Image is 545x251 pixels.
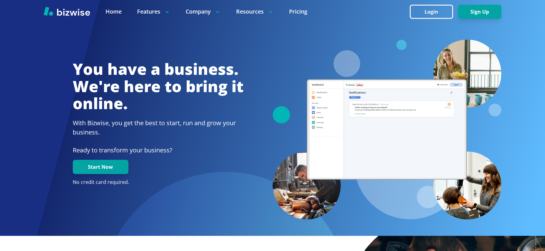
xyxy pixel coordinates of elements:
[137,8,170,15] p: Features
[410,5,453,19] button: Login
[410,9,458,15] a: Login
[73,146,244,155] p: Ready to transform your business?
[73,179,244,186] p: No credit card required.
[44,6,90,16] img: Bizwise Logo
[73,164,128,170] a: Start Now
[289,8,307,15] a: Pricing
[73,61,244,112] h1: You have a business. We're here to bring it online.
[236,8,274,15] p: Resources
[73,118,244,137] h2: With Bizwise, you get the best to start, run and grow your business.
[73,160,128,174] button: Start Now
[458,9,501,15] a: Sign Up
[186,8,221,15] p: Company
[106,8,122,15] a: Home
[458,5,501,19] button: Sign Up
